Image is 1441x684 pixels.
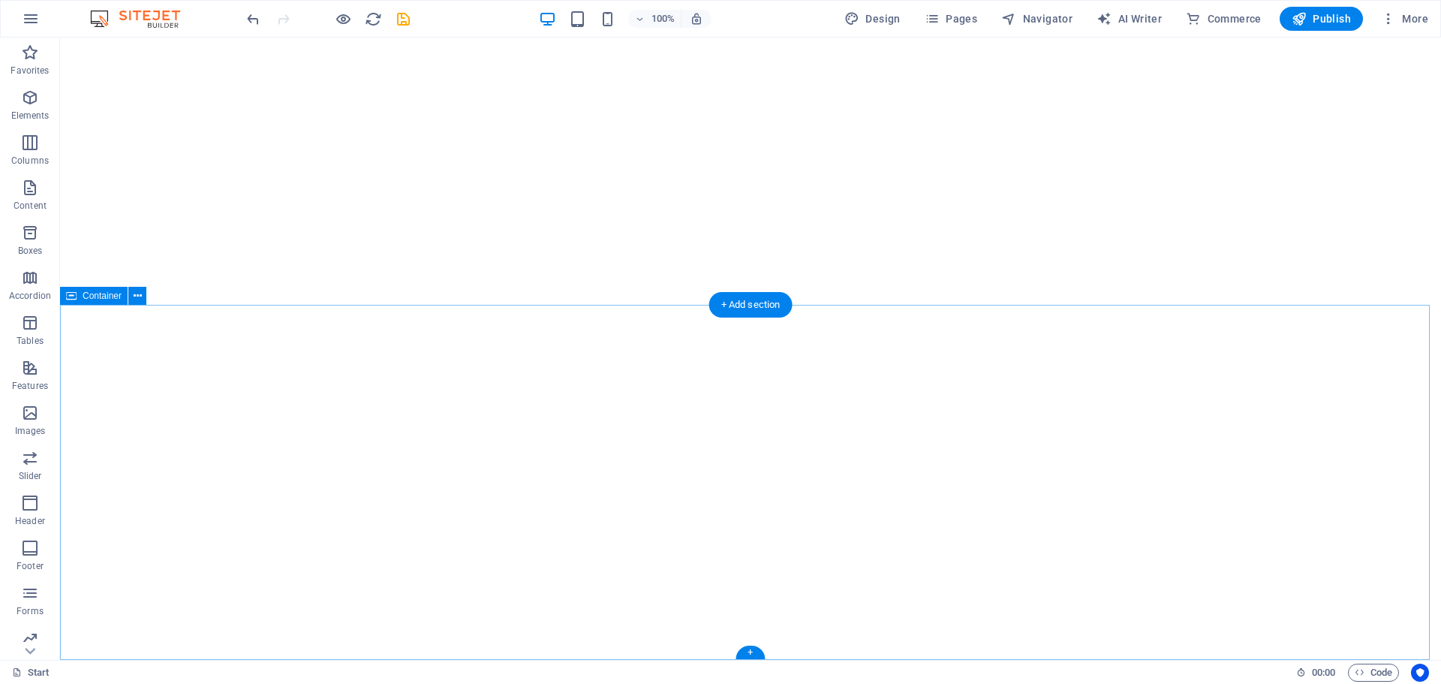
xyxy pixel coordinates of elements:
[17,335,44,347] p: Tables
[628,10,681,28] button: 100%
[844,11,901,26] span: Design
[1348,664,1399,682] button: Code
[690,12,703,26] i: On resize automatically adjust zoom level to fit chosen device.
[244,10,262,28] button: undo
[364,10,382,28] button: reload
[1296,664,1336,682] h6: Session time
[1097,11,1162,26] span: AI Writer
[838,7,907,31] button: Design
[395,11,412,28] i: Save (Ctrl+S)
[995,7,1078,31] button: Navigator
[1280,7,1363,31] button: Publish
[709,292,793,318] div: + Add section
[1292,11,1351,26] span: Publish
[1322,667,1325,678] span: :
[15,515,45,527] p: Header
[18,245,43,257] p: Boxes
[19,470,42,482] p: Slider
[925,11,977,26] span: Pages
[736,646,765,659] div: +
[86,10,199,28] img: Editor Logo
[838,7,907,31] div: Design (Ctrl+Alt+Y)
[1381,11,1428,26] span: More
[11,155,49,167] p: Columns
[394,10,412,28] button: save
[83,291,122,300] span: Container
[17,605,44,617] p: Forms
[15,425,46,437] p: Images
[1180,7,1268,31] button: Commerce
[14,200,47,212] p: Content
[365,11,382,28] i: Reload page
[12,664,50,682] a: Click to cancel selection. Double-click to open Pages
[651,10,675,28] h6: 100%
[1186,11,1262,26] span: Commerce
[245,11,262,28] i: Undo: Delete elements (Ctrl+Z)
[1411,664,1429,682] button: Usercentrics
[1312,664,1335,682] span: 00 00
[11,65,49,77] p: Favorites
[1091,7,1168,31] button: AI Writer
[9,290,51,302] p: Accordion
[17,560,44,572] p: Footer
[1355,664,1392,682] span: Code
[11,110,50,122] p: Elements
[919,7,983,31] button: Pages
[12,380,48,392] p: Features
[1001,11,1072,26] span: Navigator
[1375,7,1434,31] button: More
